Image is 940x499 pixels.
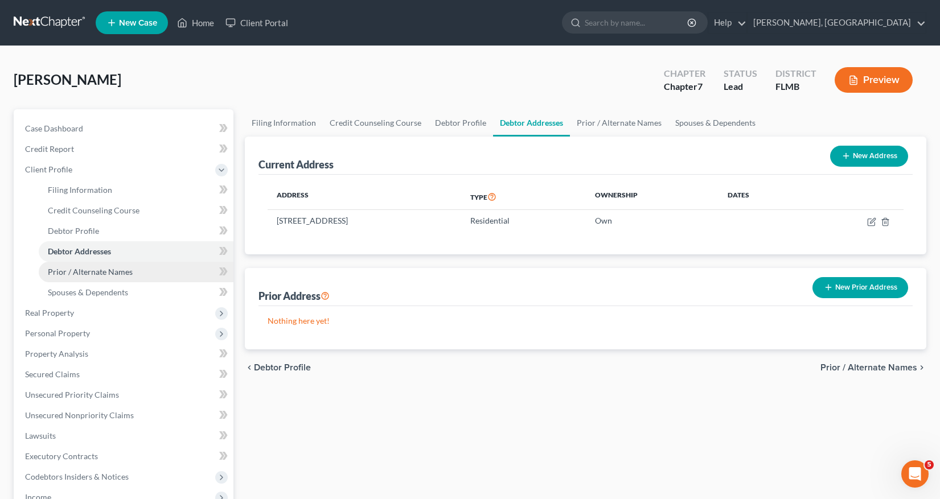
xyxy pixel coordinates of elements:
[585,12,689,33] input: Search by name...
[16,426,233,446] a: Lawsuits
[48,226,99,236] span: Debtor Profile
[664,80,705,93] div: Chapter
[461,184,586,210] th: Type
[724,80,757,93] div: Lead
[48,267,133,277] span: Prior / Alternate Names
[775,80,816,93] div: FLMB
[697,81,703,92] span: 7
[586,210,718,232] td: Own
[220,13,294,33] a: Client Portal
[39,282,233,303] a: Spouses & Dependents
[724,67,757,80] div: Status
[48,246,111,256] span: Debtor Addresses
[570,109,668,137] a: Prior / Alternate Names
[119,19,157,27] span: New Case
[25,308,74,317] span: Real Property
[668,109,762,137] a: Spouses & Dependents
[245,363,311,372] button: chevron_left Debtor Profile
[586,184,718,210] th: Ownership
[25,328,90,338] span: Personal Property
[812,277,908,298] button: New Prior Address
[48,185,112,195] span: Filing Information
[16,446,233,467] a: Executory Contracts
[14,71,121,88] span: [PERSON_NAME]
[16,139,233,159] a: Credit Report
[461,210,586,232] td: Residential
[820,363,917,372] span: Prior / Alternate Names
[708,13,746,33] a: Help
[748,13,926,33] a: [PERSON_NAME], [GEOGRAPHIC_DATA]
[901,460,929,488] iframe: Intercom live chat
[16,385,233,405] a: Unsecured Priority Claims
[254,363,311,372] span: Debtor Profile
[25,451,98,461] span: Executory Contracts
[25,390,119,399] span: Unsecured Priority Claims
[258,158,334,171] div: Current Address
[25,472,129,481] span: Codebtors Insiders & Notices
[830,146,908,167] button: New Address
[39,200,233,221] a: Credit Counseling Course
[258,289,330,303] div: Prior Address
[25,410,134,420] span: Unsecured Nonpriority Claims
[48,287,128,297] span: Spouses & Dependents
[16,364,233,385] a: Secured Claims
[39,262,233,282] a: Prior / Alternate Names
[835,67,913,93] button: Preview
[664,67,705,80] div: Chapter
[428,109,493,137] a: Debtor Profile
[25,144,74,154] span: Credit Report
[820,363,926,372] button: Prior / Alternate Names chevron_right
[16,118,233,139] a: Case Dashboard
[25,349,88,358] span: Property Analysis
[323,109,428,137] a: Credit Counseling Course
[171,13,220,33] a: Home
[775,67,816,80] div: District
[917,363,926,372] i: chevron_right
[925,460,934,469] span: 5
[493,109,570,137] a: Debtor Addresses
[39,241,233,262] a: Debtor Addresses
[268,315,904,327] p: Nothing here yet!
[245,109,323,137] a: Filing Information
[39,180,233,200] a: Filing Information
[245,363,254,372] i: chevron_left
[719,184,805,210] th: Dates
[39,221,233,241] a: Debtor Profile
[25,164,72,174] span: Client Profile
[25,123,83,133] span: Case Dashboard
[268,210,462,232] td: [STREET_ADDRESS]
[16,405,233,426] a: Unsecured Nonpriority Claims
[25,369,80,379] span: Secured Claims
[16,344,233,364] a: Property Analysis
[268,184,462,210] th: Address
[48,205,139,215] span: Credit Counseling Course
[25,431,56,440] span: Lawsuits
